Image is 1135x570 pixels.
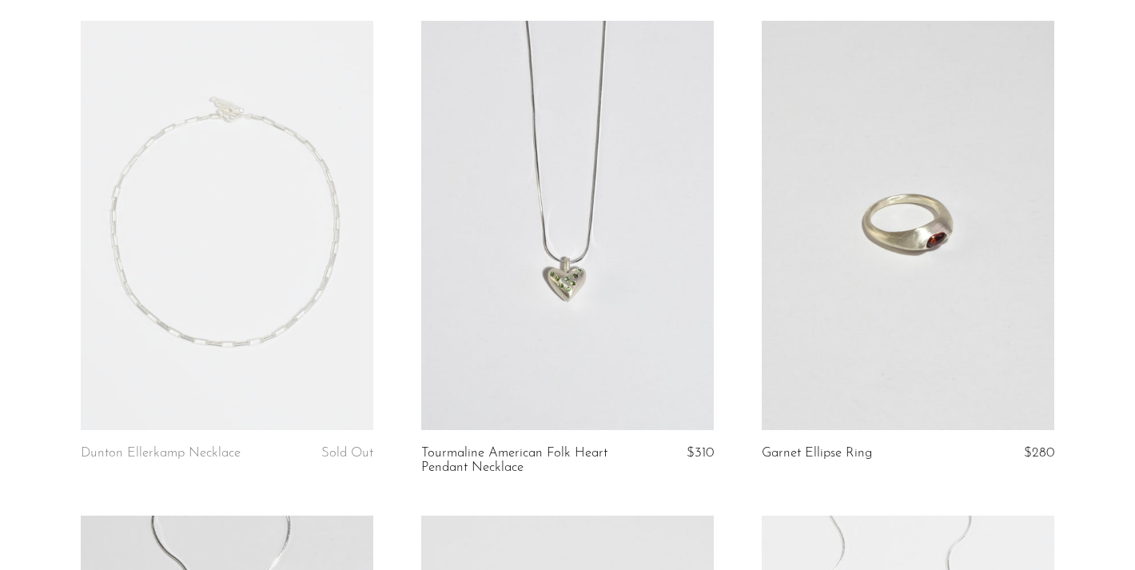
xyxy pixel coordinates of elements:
[762,446,872,460] a: Garnet Ellipse Ring
[421,446,616,476] a: Tourmaline American Folk Heart Pendant Necklace
[81,446,241,460] a: Dunton Ellerkamp Necklace
[321,446,373,460] span: Sold Out
[1024,446,1054,460] span: $280
[687,446,714,460] span: $310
